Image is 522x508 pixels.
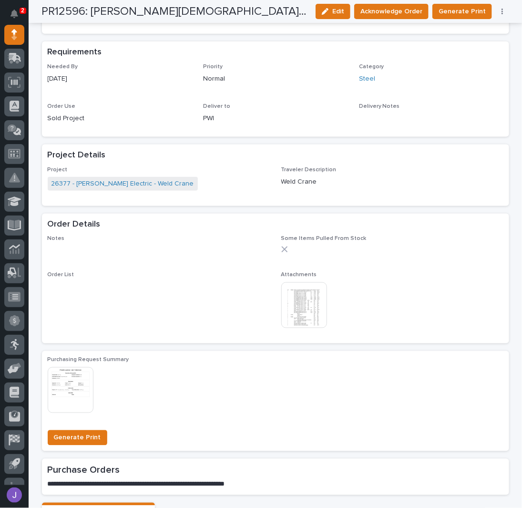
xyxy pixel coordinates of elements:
p: Normal [203,74,348,84]
span: Generate Print [54,432,101,444]
h2: Project Details [48,150,106,161]
h2: Order Details [48,219,101,230]
span: Order List [48,272,74,278]
span: Purchasing Request Summary [48,357,129,363]
h2: PR12596: [PERSON_NAME][DEMOGRAPHIC_DATA] - 26377 [PERSON_NAME] [42,5,308,19]
span: Edit [332,7,344,16]
p: Sold Project [48,114,192,124]
p: [DATE] [48,74,192,84]
p: Weld Crane [281,177,503,187]
span: Priority [203,64,223,70]
h2: Requirements [48,47,102,58]
a: 26377 - [PERSON_NAME] Electric - Weld Crane [51,179,194,189]
button: Generate Print [432,4,492,19]
button: Generate Print [48,430,107,446]
h2: Purchase Orders [48,465,503,476]
button: Edit [316,4,350,19]
span: Category [359,64,384,70]
span: Deliver to [203,104,230,109]
span: Some Items Pulled From Stock [281,236,367,241]
span: Delivery Notes [359,104,400,109]
span: Notes [48,236,65,241]
span: Acknowledge Order [360,6,422,17]
span: Traveler Description [281,167,337,173]
span: Attachments [281,272,317,278]
a: Steel [359,74,375,84]
span: Generate Print [439,6,486,17]
span: Needed By [48,64,78,70]
span: Order Use [48,104,76,109]
p: 2 [21,7,24,14]
button: users-avatar [4,485,24,505]
div: Notifications2 [12,10,24,25]
span: Project [48,167,68,173]
button: Notifications [4,4,24,24]
p: PWI [203,114,348,124]
button: Acknowledge Order [354,4,429,19]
